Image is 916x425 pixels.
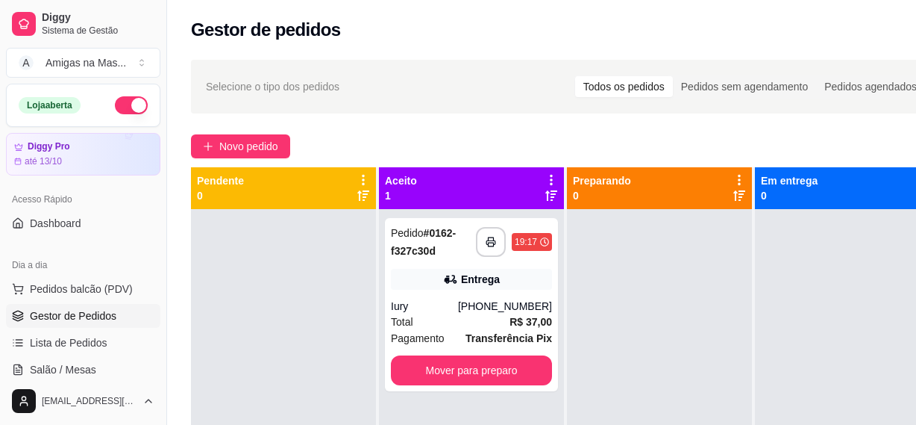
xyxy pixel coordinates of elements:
strong: R$ 37,00 [509,316,552,328]
strong: # 0162-f327c30d [391,227,456,257]
strong: Transferência Pix [465,332,552,344]
div: 19:17 [515,236,537,248]
span: plus [203,141,213,152]
span: Lista de Pedidos [30,335,107,350]
div: Amigas na Mas ... [46,55,126,70]
p: 1 [385,188,417,203]
button: Alterar Status [115,96,148,114]
span: Total [391,314,413,330]
span: Sistema de Gestão [42,25,154,37]
span: A [19,55,34,70]
button: Pedidos balcão (PDV) [6,277,160,301]
p: 0 [573,188,631,203]
h2: Gestor de pedidos [191,18,341,42]
span: Selecione o tipo dos pedidos [206,78,339,95]
div: Iury [391,299,458,314]
div: Loja aberta [19,97,81,114]
button: Novo pedido [191,134,290,158]
article: até 13/10 [25,155,62,167]
span: Pagamento [391,330,445,347]
span: Gestor de Pedidos [30,308,116,323]
p: Aceito [385,173,417,188]
div: Entrega [461,272,500,287]
a: Gestor de Pedidos [6,304,160,328]
span: Dashboard [30,216,81,231]
div: Acesso Rápido [6,187,160,211]
div: Todos os pedidos [575,76,673,97]
p: Preparando [573,173,631,188]
span: Salão / Mesas [30,362,96,377]
button: Mover para preparo [391,356,552,385]
div: Dia a dia [6,253,160,277]
a: DiggySistema de Gestão [6,6,160,42]
span: Pedidos balcão (PDV) [30,282,133,297]
a: Salão / Mesas [6,358,160,382]
span: [EMAIL_ADDRESS][DOMAIN_NAME] [42,395,137,407]
p: 0 [761,188,818,203]
a: Diggy Proaté 13/10 [6,133,160,176]
span: Diggy [42,11,154,25]
span: Pedido [391,227,424,239]
div: Pedidos sem agendamento [673,76,816,97]
p: Em entrega [761,173,818,188]
div: [PHONE_NUMBER] [458,299,552,314]
button: [EMAIL_ADDRESS][DOMAIN_NAME] [6,383,160,419]
article: Diggy Pro [28,141,70,152]
a: Lista de Pedidos [6,331,160,355]
p: 0 [197,188,244,203]
span: Novo pedido [219,138,278,155]
a: Dashboard [6,211,160,235]
button: Select a team [6,48,160,78]
p: Pendente [197,173,244,188]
